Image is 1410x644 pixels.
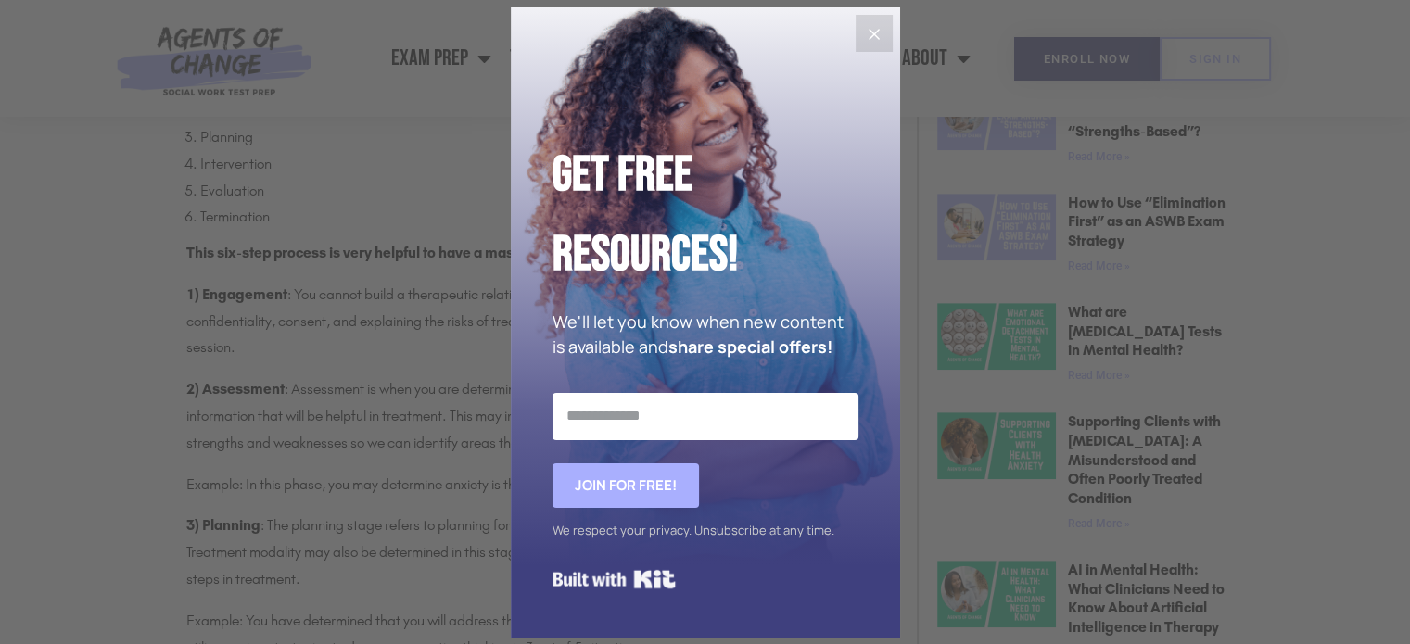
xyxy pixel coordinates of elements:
[553,463,699,508] button: Join for FREE!
[553,393,858,439] input: Email Address
[856,15,893,52] button: Close
[553,135,858,296] h2: Get Free Resources!
[668,335,832,358] strong: share special offers!
[553,517,858,544] div: We respect your privacy. Unsubscribe at any time.
[553,562,676,596] a: Built with Kit
[553,309,858,360] p: We'll let you know when new content is available and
